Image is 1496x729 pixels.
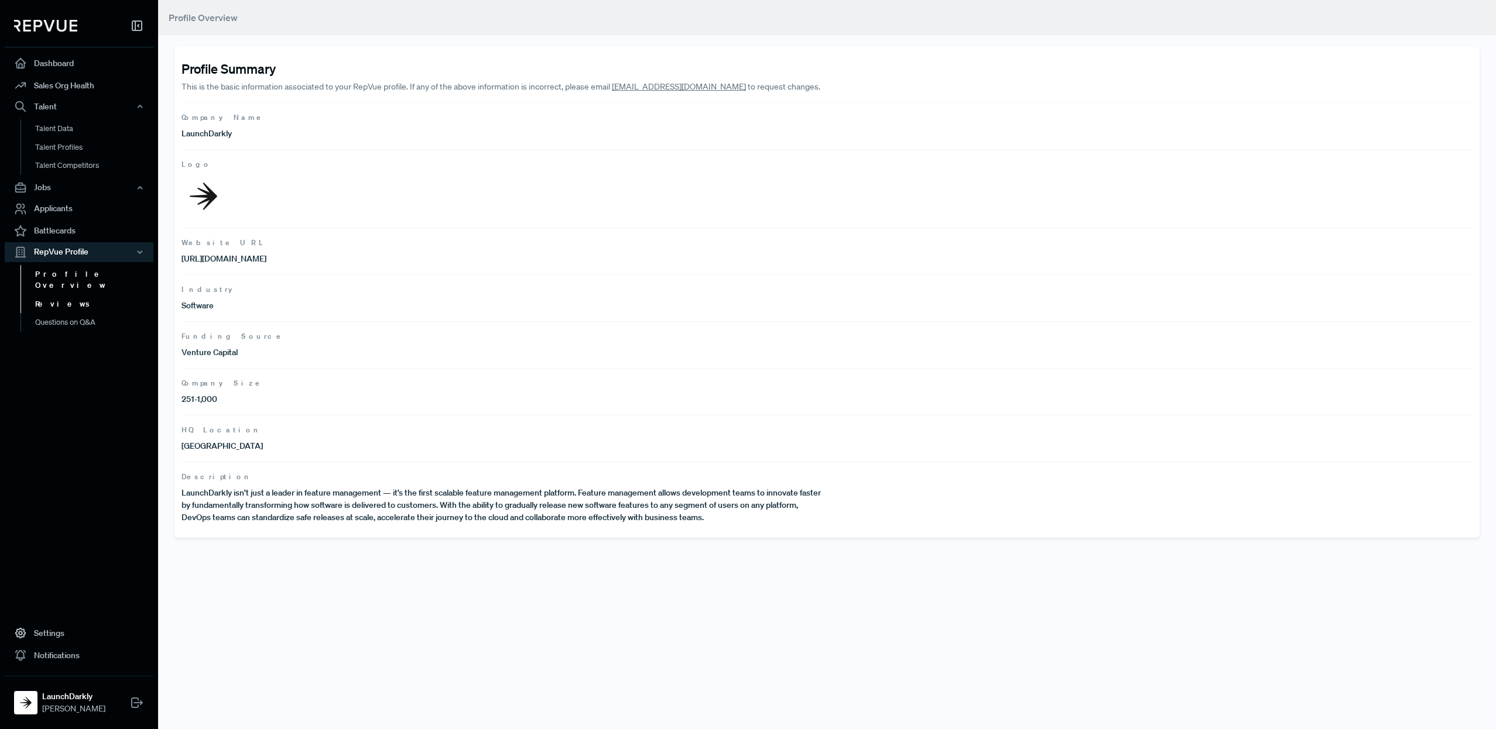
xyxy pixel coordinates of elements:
button: Talent [5,97,153,116]
a: Profile Overview [20,265,169,295]
a: Talent Data [20,119,169,138]
a: Applicants [5,198,153,220]
a: Battlecards [5,220,153,242]
p: [URL][DOMAIN_NAME] [182,253,827,265]
button: Jobs [5,178,153,198]
span: Profile Overview [169,12,238,23]
p: This is the basic information associated to your RepVue profile. If any of the above information ... [182,81,956,93]
span: Company Size [182,378,1473,388]
strong: LaunchDarkly [42,690,105,703]
span: Industry [182,284,1473,295]
span: Funding Source [182,331,1473,342]
a: Settings [5,622,153,644]
span: HQ Location [182,425,1473,435]
a: LaunchDarklyLaunchDarkly[PERSON_NAME] [5,676,153,720]
p: Venture Capital [182,346,827,359]
img: LaunchDarkly [16,693,35,712]
a: Talent Profiles [20,138,169,157]
a: [EMAIL_ADDRESS][DOMAIN_NAME] [612,81,746,92]
p: 251-1,000 [182,393,827,405]
a: Dashboard [5,52,153,74]
span: Description [182,472,1473,482]
h4: Profile Summary [182,61,1473,76]
p: [GEOGRAPHIC_DATA] [182,440,827,452]
a: Notifications [5,644,153,666]
img: Logo [182,174,225,218]
a: Talent Competitors [20,156,169,175]
a: Sales Org Health [5,74,153,97]
img: RepVue [14,20,77,32]
span: Website URL [182,238,1473,248]
button: RepVue Profile [5,242,153,262]
span: Logo [182,159,1473,170]
p: Software [182,300,827,312]
a: Questions on Q&A [20,313,169,332]
span: [PERSON_NAME] [42,703,105,715]
a: Reviews [20,295,169,314]
span: Company Name [182,112,1473,123]
p: LaunchDarkly isn’t just a leader in feature management — it’s the first scalable feature manageme... [182,487,827,524]
p: LaunchDarkly [182,128,827,140]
